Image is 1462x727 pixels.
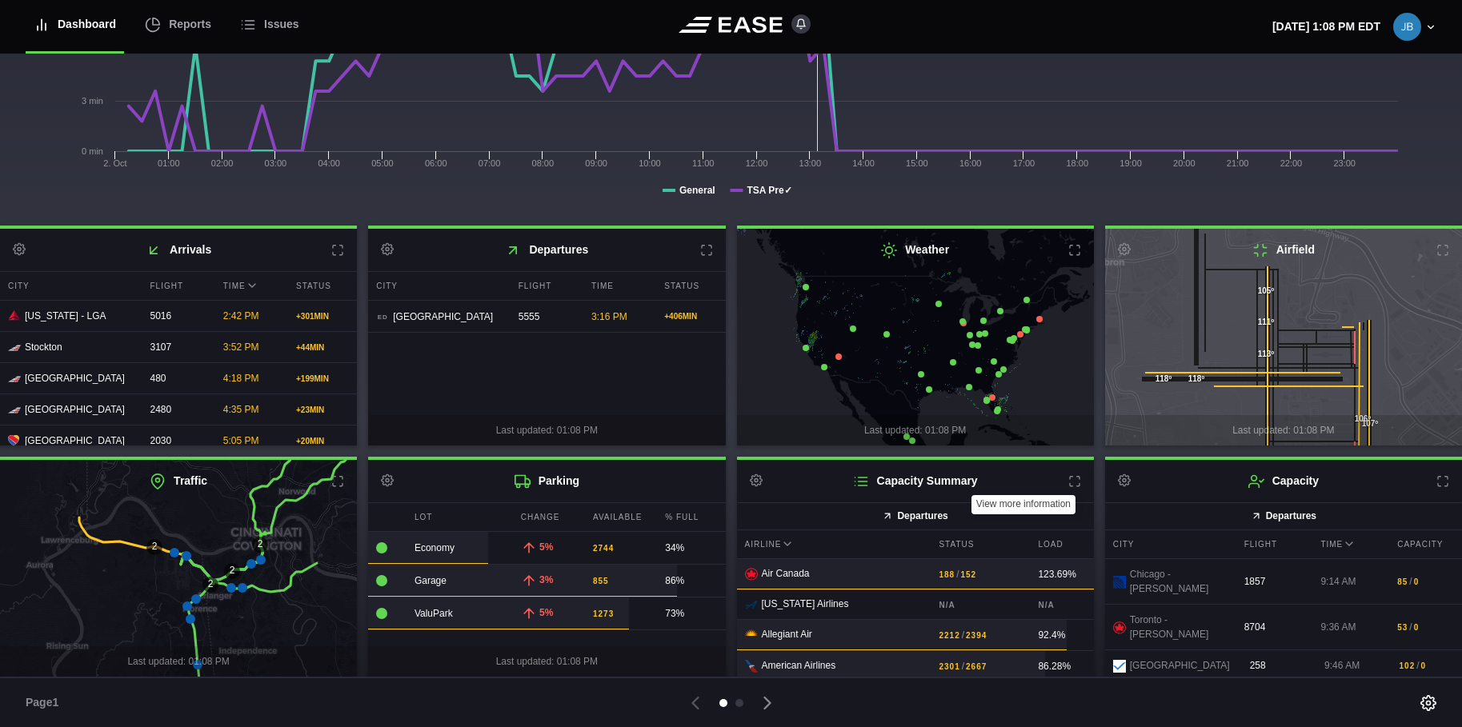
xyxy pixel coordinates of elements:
text: 18:00 [1066,158,1088,168]
div: 86% [665,573,717,588]
text: 17:00 [1013,158,1035,168]
text: 01:00 [158,158,180,168]
div: + 23 MIN [296,404,349,416]
span: / [956,567,959,581]
b: 2744 [593,542,614,554]
div: Time [1312,530,1385,558]
span: 4:18 PM [223,373,259,384]
span: 3:52 PM [223,342,259,353]
text: 08:00 [532,158,555,168]
span: Chicago - [PERSON_NAME] [1130,567,1224,596]
button: Departures [737,502,1094,530]
div: 34% [665,541,717,555]
div: Change [513,503,581,531]
span: 9:14 AM [1320,576,1356,587]
span: Economy [415,542,455,553]
div: 86.28% [1038,659,1085,673]
b: 85 [1397,576,1408,588]
span: 2:42 PM [223,310,259,322]
text: 14:00 [852,158,875,168]
div: + 406 MIN [664,310,717,322]
tspan: 0 min [82,146,103,156]
text: 05:00 [371,158,394,168]
div: Capacity [1389,530,1462,558]
div: + 20 MIN [296,435,349,447]
span: 5:05 PM [223,435,259,446]
text: 06:00 [425,158,447,168]
h2: Departures [368,229,725,271]
text: 23:00 [1333,158,1356,168]
text: 13:00 [799,158,822,168]
text: 03:00 [265,158,287,168]
tspan: General [679,185,715,196]
span: / [1409,620,1412,634]
div: Flight [511,272,579,300]
div: % Full [657,503,725,531]
span: 4:35 PM [223,404,259,415]
div: Flight [142,272,211,300]
div: 8704 [1236,612,1309,642]
text: 10:00 [639,158,661,168]
span: [GEOGRAPHIC_DATA] [25,433,125,448]
button: Departures [1105,502,1462,530]
div: 73% [665,606,717,621]
span: Allegiant Air [762,629,812,640]
b: 152 [960,569,976,581]
text: 22:00 [1280,158,1303,168]
div: Time [583,272,652,300]
text: 07:00 [479,158,501,168]
div: Flight [1236,530,1309,558]
span: [GEOGRAPHIC_DATA] [25,402,125,417]
text: 19:00 [1120,158,1142,168]
span: 9:36 AM [1320,621,1356,633]
div: Last updated: 01:08 PM [1105,415,1462,445]
span: ED [376,311,389,324]
div: 5555 [511,302,579,332]
p: [DATE] 1:08 PM EDT [1272,18,1380,35]
div: 5016 [142,301,211,331]
span: Toronto - [PERSON_NAME] [1130,613,1224,641]
div: + 301 MIN [296,310,349,322]
b: 0 [1414,621,1420,633]
h2: Parking [368,460,725,502]
text: 04:00 [318,158,340,168]
div: Available [585,503,653,531]
span: [US_STATE] Airlines [762,598,849,609]
span: 5% [539,607,553,618]
span: 3% [539,574,553,585]
span: 3:16 PM [591,311,627,322]
span: Stockton [25,340,62,354]
div: 2 [202,577,218,593]
span: [GEOGRAPHIC_DATA] [25,371,125,385]
span: American Airlines [762,660,836,671]
text: 09:00 [585,158,607,168]
div: City [368,272,507,300]
span: / [962,628,964,642]
div: City [1105,530,1232,558]
b: 53 [1397,621,1408,633]
span: Garage [415,575,447,586]
span: Page 1 [26,694,66,711]
div: Last updated: 01:08 PM [368,646,725,677]
b: 2394 [966,629,987,641]
b: 188 [939,569,955,581]
div: Last updated: 01:08 PM [737,415,1094,445]
tspan: TSA Pre✓ [747,185,791,196]
div: Lot [407,503,509,531]
span: ValuPark [415,608,453,619]
h2: Capacity Summary [737,460,1094,502]
b: 855 [593,575,609,587]
text: 21:00 [1227,158,1249,168]
b: N/A [1038,599,1085,611]
b: 2212 [939,629,959,641]
h2: Weather [737,229,1094,271]
text: 12:00 [746,158,768,168]
div: 2480 [142,394,211,425]
b: 102 [1400,660,1416,672]
b: 2301 [939,661,959,673]
div: 480 [142,363,211,393]
text: 02:00 [211,158,234,168]
div: Status [931,530,1026,558]
img: 74ad5be311c8ae5b007de99f4e979312 [1393,13,1421,41]
div: Load [1030,530,1093,558]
